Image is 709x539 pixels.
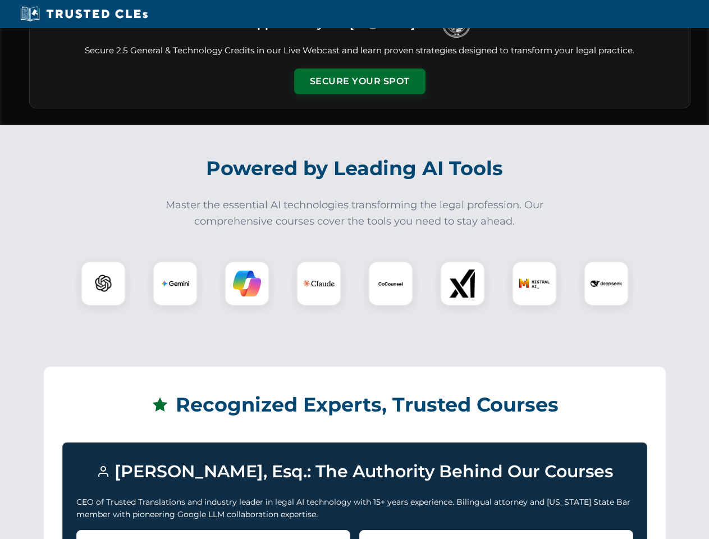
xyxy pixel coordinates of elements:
[62,385,647,424] h2: Recognized Experts, Trusted Courses
[81,261,126,306] div: ChatGPT
[225,261,269,306] div: Copilot
[17,6,151,22] img: Trusted CLEs
[368,261,413,306] div: CoCounsel
[233,269,261,298] img: Copilot Logo
[591,268,622,299] img: DeepSeek Logo
[44,149,666,188] h2: Powered by Leading AI Tools
[158,197,551,230] p: Master the essential AI technologies transforming the legal profession. Our comprehensive courses...
[377,269,405,298] img: CoCounsel Logo
[296,261,341,306] div: Claude
[440,261,485,306] div: xAI
[449,269,477,298] img: xAI Logo
[294,68,426,94] button: Secure Your Spot
[76,456,633,487] h3: [PERSON_NAME], Esq.: The Authority Behind Our Courses
[512,261,557,306] div: Mistral AI
[87,267,120,300] img: ChatGPT Logo
[519,268,550,299] img: Mistral AI Logo
[303,268,335,299] img: Claude Logo
[153,261,198,306] div: Gemini
[161,269,189,298] img: Gemini Logo
[43,44,676,57] p: Secure 2.5 General & Technology Credits in our Live Webcast and learn proven strategies designed ...
[76,496,633,521] p: CEO of Trusted Translations and industry leader in legal AI technology with 15+ years experience....
[584,261,629,306] div: DeepSeek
